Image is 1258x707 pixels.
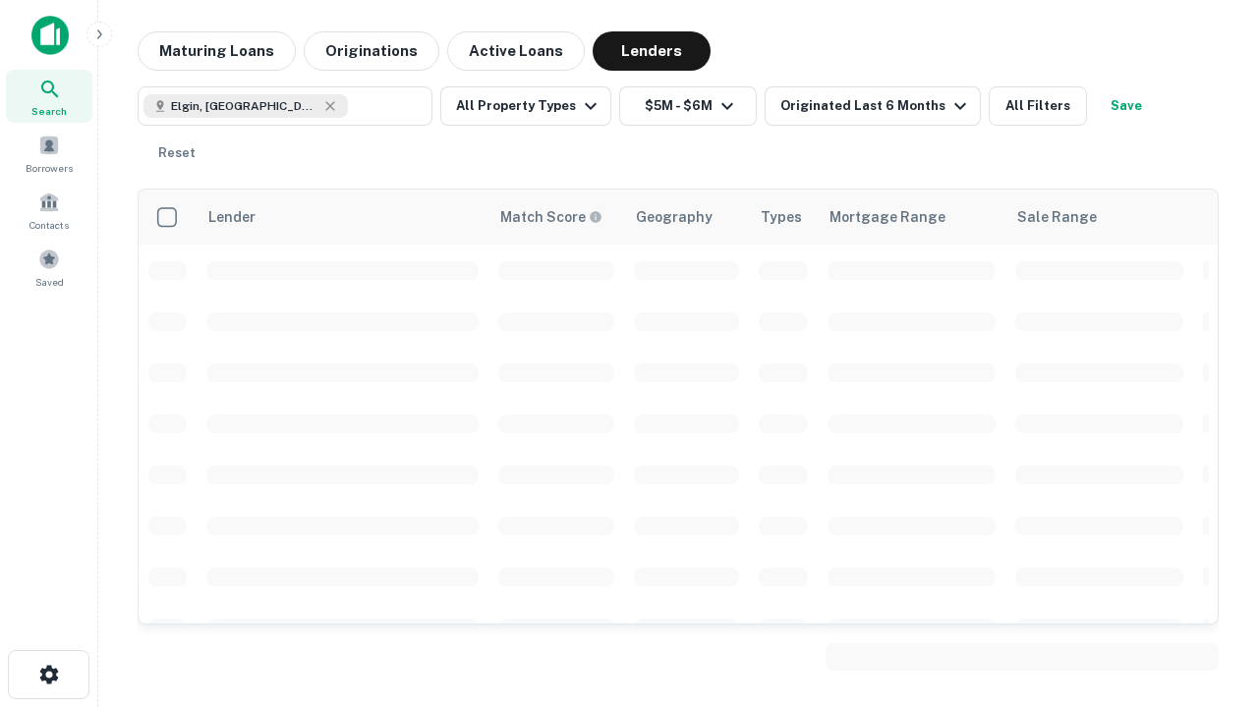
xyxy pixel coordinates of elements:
[6,127,92,180] a: Borrowers
[6,70,92,123] a: Search
[304,31,439,71] button: Originations
[500,206,599,228] h6: Match Score
[989,86,1087,126] button: All Filters
[593,31,711,71] button: Lenders
[145,134,208,173] button: Reset
[171,97,318,115] span: Elgin, [GEOGRAPHIC_DATA], [GEOGRAPHIC_DATA]
[6,184,92,237] a: Contacts
[500,206,602,228] div: Capitalize uses an advanced AI algorithm to match your search with the best lender. The match sco...
[447,31,585,71] button: Active Loans
[1095,86,1158,126] button: Save your search to get updates of matches that match your search criteria.
[761,205,802,229] div: Types
[26,160,73,176] span: Borrowers
[197,190,488,245] th: Lender
[636,205,713,229] div: Geography
[35,274,64,290] span: Saved
[208,205,256,229] div: Lender
[780,94,972,118] div: Originated Last 6 Months
[765,86,981,126] button: Originated Last 6 Months
[29,217,69,233] span: Contacts
[624,190,749,245] th: Geography
[619,86,757,126] button: $5M - $6M
[829,205,945,229] div: Mortgage Range
[1017,205,1097,229] div: Sale Range
[31,103,67,119] span: Search
[1160,487,1258,581] iframe: Chat Widget
[488,190,624,245] th: Capitalize uses an advanced AI algorithm to match your search with the best lender. The match sco...
[818,190,1005,245] th: Mortgage Range
[6,241,92,294] a: Saved
[31,16,69,55] img: capitalize-icon.png
[1005,190,1193,245] th: Sale Range
[749,190,818,245] th: Types
[440,86,611,126] button: All Property Types
[138,31,296,71] button: Maturing Loans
